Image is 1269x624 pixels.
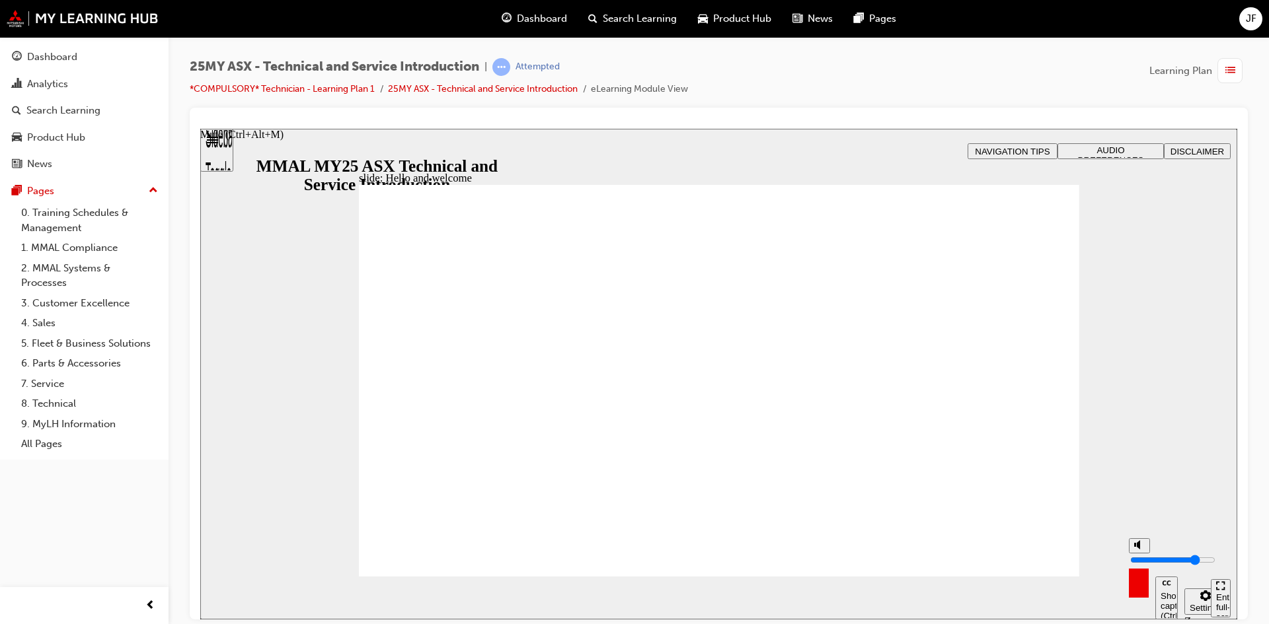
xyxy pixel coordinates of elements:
[878,17,944,36] span: AUDIO PREFERENCES
[517,11,567,26] span: Dashboard
[16,293,163,314] a: 3. Customer Excellence
[591,82,688,97] li: eLearning Module View
[16,394,163,414] a: 8. Technical
[12,79,22,90] span: chart-icon
[16,333,163,354] a: 5. Fleet & Business Solutions
[5,179,163,203] button: Pages
[26,103,100,118] div: Search Learning
[492,58,510,76] span: learningRecordVerb_ATTEMPT-icon
[603,11,677,26] span: Search Learning
[1011,448,1030,491] nav: slide navigation
[698,11,708,27] span: car-icon
[922,448,1004,491] div: misc controls
[955,448,978,491] button: Show captions (Ctrl+Alt+C)
[145,598,155,614] span: prev-icon
[12,132,22,144] span: car-icon
[1149,63,1212,79] span: Learning Plan
[1239,7,1262,30] button: JF
[16,313,163,333] a: 4. Sales
[970,18,1024,28] span: DISCLAIMER
[984,460,1026,486] button: Settings
[388,83,578,94] a: 25MY ASX - Technical and Service Introduction
[27,184,54,199] div: Pages
[792,11,802,27] span: news-icon
[502,11,512,27] span: guage-icon
[16,414,163,434] a: 9. MyLH Information
[190,83,375,94] a: *COMPULSORY* Technician - Learning Plan 1
[5,125,163,150] a: Product Hub
[869,11,896,26] span: Pages
[854,11,864,27] span: pages-icon
[1011,450,1030,489] button: Enter full-screen (Ctrl+Alt+F)
[713,11,771,26] span: Product Hub
[491,5,578,32] a: guage-iconDashboard
[5,42,163,179] button: DashboardAnalyticsSearch LearningProduct HubNews
[27,130,85,145] div: Product Hub
[964,15,1030,30] button: DISCLAIMER
[588,11,597,27] span: search-icon
[12,52,22,63] span: guage-icon
[1225,63,1235,79] span: list-icon
[16,353,163,374] a: 6. Parts & Accessories
[960,462,972,492] div: Show captions (Ctrl+Alt+C)
[843,5,907,32] a: pages-iconPages
[12,105,21,117] span: search-icon
[484,59,487,75] span: |
[5,98,163,123] a: Search Learning
[27,50,77,65] div: Dashboard
[12,186,22,197] span: pages-icon
[578,5,687,32] a: search-iconSearch Learning
[808,11,833,26] span: News
[857,15,964,30] button: AUDIO PREFERENCES
[16,258,163,293] a: 2. MMAL Systems & Processes
[1246,11,1256,26] span: JF
[1149,58,1248,83] button: Learning Plan
[190,59,479,75] span: 25MY ASX - Technical and Service Introduction
[5,45,163,69] a: Dashboard
[782,5,843,32] a: news-iconNews
[27,156,52,172] div: News
[687,5,782,32] a: car-iconProduct Hub
[16,434,163,454] a: All Pages
[12,158,22,170] span: news-icon
[516,61,560,73] div: Attempted
[16,238,163,258] a: 1. MMAL Compliance
[149,182,158,199] span: up-icon
[27,77,68,92] div: Analytics
[5,152,163,176] a: News
[775,18,849,28] span: NAVIGATION TIPS
[7,10,159,27] img: mmal
[989,474,1021,484] div: Settings
[16,203,163,238] a: 0. Training Schedules & Management
[1016,464,1025,503] div: Enter full-screen (Ctrl+Alt+F)
[5,72,163,96] a: Analytics
[767,15,857,30] button: NAVIGATION TIPS
[984,486,1011,525] label: Zoom to fit
[16,374,163,394] a: 7. Service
